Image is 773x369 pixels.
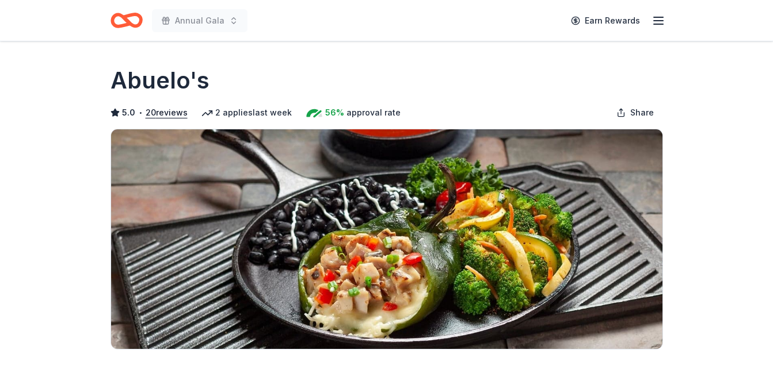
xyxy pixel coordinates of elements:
button: Annual Gala [152,9,247,32]
img: Image for Abuelo's [111,129,662,349]
span: 56% [325,106,344,120]
a: Earn Rewards [564,10,647,31]
h1: Abuelo's [111,64,210,97]
span: • [138,108,142,117]
button: Share [607,101,663,124]
div: 2 applies last week [201,106,292,120]
span: approval rate [346,106,401,120]
span: Annual Gala [175,14,224,28]
span: Share [630,106,654,120]
span: 5.0 [122,106,135,120]
button: 20reviews [146,106,188,120]
a: Home [111,7,143,34]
